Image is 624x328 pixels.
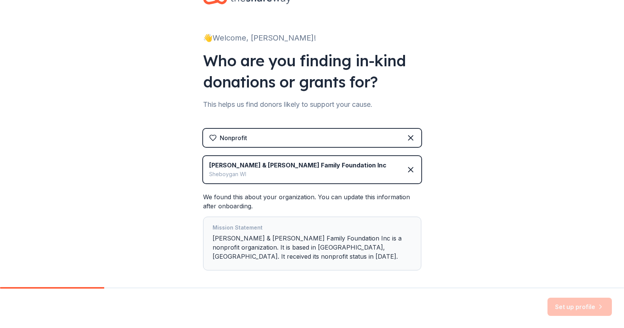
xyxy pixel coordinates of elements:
div: Sheboygan WI [209,170,386,179]
div: Nonprofit [220,133,247,142]
div: Who are you finding in-kind donations or grants for? [203,50,421,92]
div: [PERSON_NAME] & [PERSON_NAME] Family Foundation Inc [209,161,386,170]
div: This helps us find donors likely to support your cause. [203,98,421,111]
div: Mission Statement [213,223,412,234]
div: 👋 Welcome, [PERSON_NAME]! [203,32,421,44]
div: We found this about your organization. You can update this information after onboarding. [203,192,421,270]
div: [PERSON_NAME] & [PERSON_NAME] Family Foundation Inc is a nonprofit organization. It is based in [... [213,223,412,264]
